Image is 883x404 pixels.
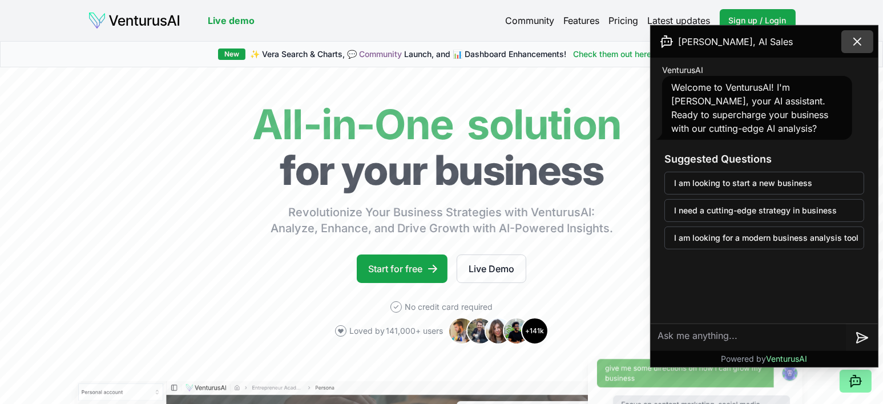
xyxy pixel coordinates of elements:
[457,254,526,283] a: Live Demo
[250,49,566,60] span: ✨ Vera Search & Charts, 💬 Launch, and 📊 Dashboard Enhancements!
[218,49,245,60] div: New
[485,317,512,345] img: Avatar 3
[729,15,787,26] span: Sign up / Login
[88,11,180,30] img: logo
[664,227,864,249] button: I am looking for a modern business analysis tool
[208,14,255,27] a: Live demo
[506,14,555,27] a: Community
[564,14,600,27] a: Features
[664,172,864,195] button: I am looking to start a new business
[664,151,864,167] h3: Suggested Questions
[648,14,711,27] a: Latest updates
[609,14,639,27] a: Pricing
[721,353,808,365] p: Powered by
[662,64,703,76] span: VenturusAI
[720,9,796,32] a: Sign up / Login
[503,317,530,345] img: Avatar 4
[664,199,864,222] button: I need a cutting-edge strategy in business
[466,317,494,345] img: Avatar 2
[767,354,808,363] span: VenturusAI
[671,82,828,134] span: Welcome to VenturusAI! I'm [PERSON_NAME], your AI assistant. Ready to supercharge your business w...
[448,317,475,345] img: Avatar 1
[573,49,665,60] a: Check them out here
[359,49,402,59] a: Community
[357,254,447,283] a: Start for free
[678,35,793,49] span: [PERSON_NAME], AI Sales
